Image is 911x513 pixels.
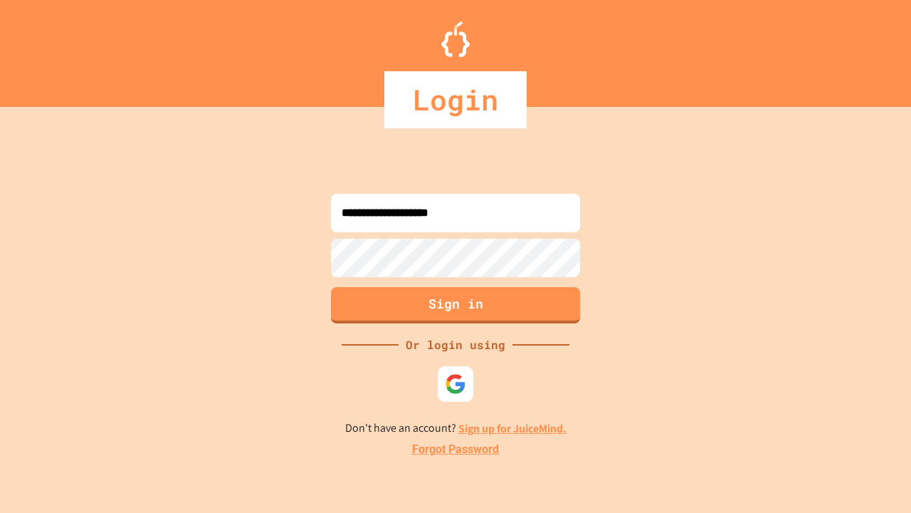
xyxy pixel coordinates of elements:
div: Login [384,71,527,128]
button: Sign in [331,287,580,323]
div: Or login using [399,336,512,353]
img: Logo.svg [441,21,470,57]
a: Sign up for JuiceMind. [458,421,567,436]
p: Don't have an account? [345,420,567,437]
a: Forgot Password [412,441,499,458]
img: google-icon.svg [445,373,466,395]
